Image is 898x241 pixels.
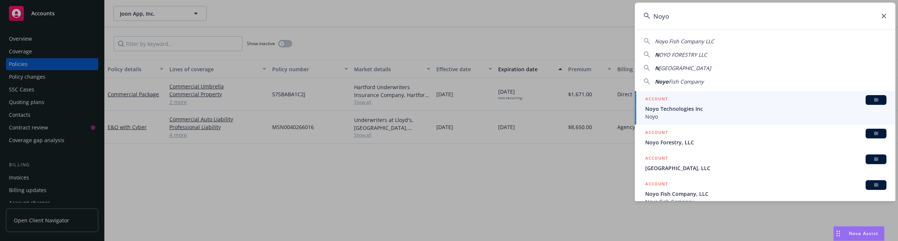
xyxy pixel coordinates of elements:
input: Search... [635,3,895,29]
span: [GEOGRAPHIC_DATA], LLC [645,164,886,172]
a: ACCOUNTBINoyo Technologies IncNoyo [635,91,895,125]
span: BI [869,130,883,137]
span: OYO FORESTRY LLC [659,51,707,58]
span: BI [869,182,883,188]
span: Noyo Fish Company, LLC [645,190,886,198]
span: N [655,51,659,58]
span: BI [869,156,883,163]
span: Noyo Forestry, LLC [645,138,886,146]
span: Noyo Fish Company LLC [655,38,714,45]
span: [GEOGRAPHIC_DATA] [659,65,711,72]
span: Nova Assist [849,230,878,237]
h5: ACCOUNT [645,129,668,138]
h5: ACCOUNT [645,95,668,104]
button: Nova Assist [833,226,885,241]
h5: ACCOUNT [645,154,668,163]
span: Noyo [655,78,669,85]
span: Fish Company [669,78,704,85]
h5: ACCOUNT [645,180,668,189]
span: N [655,65,659,72]
a: ACCOUNTBINoyo Fish Company, LLCNoyo Fish Company [635,176,895,210]
span: Noyo Technologies Inc [645,105,886,113]
div: Drag to move [834,226,843,241]
a: ACCOUNTBI[GEOGRAPHIC_DATA], LLC [635,150,895,176]
span: Noyo Fish Company [645,198,886,206]
span: Noyo [645,113,886,120]
span: BI [869,97,883,103]
a: ACCOUNTBINoyo Forestry, LLC [635,125,895,150]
